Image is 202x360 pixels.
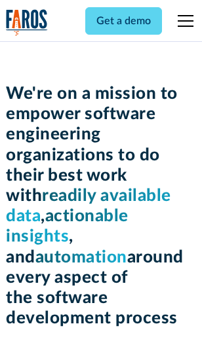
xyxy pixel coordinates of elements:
h1: We're on a mission to empower software engineering organizations to do their best work with , , a... [6,84,196,329]
a: Get a demo [85,7,162,35]
span: automation [35,249,127,266]
img: Logo of the analytics and reporting company Faros. [6,9,48,36]
div: menu [170,5,196,37]
span: actionable insights [6,207,129,245]
span: readily available data [6,187,171,225]
a: home [6,9,48,36]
